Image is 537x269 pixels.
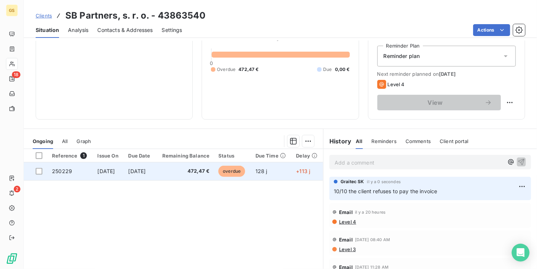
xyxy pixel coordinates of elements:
span: 10/10 the client refuses to pay the invoice [334,188,437,194]
span: 250229 [52,168,72,174]
span: Due [323,66,332,73]
span: 1 [80,152,87,159]
span: 128 j [256,168,267,174]
span: [DATE] [98,168,115,174]
div: Remaining Balance [160,153,210,159]
span: Clients [36,13,52,19]
span: [DATE] 08:40 AM [355,237,390,242]
span: 0 [210,60,213,66]
span: Analysis [68,26,88,34]
div: Status [218,153,246,159]
button: View [377,95,501,110]
span: Graitec SK [341,178,364,185]
span: 2 [14,186,20,192]
span: Level 4 [338,219,356,225]
span: Next reminder planned on [377,71,516,77]
div: Due Time [256,153,287,159]
span: 472,47 € [160,168,210,175]
span: Overdue [217,66,235,73]
span: Level 4 [388,81,405,87]
h6: History [323,137,351,146]
div: Delay [296,153,319,159]
span: All [356,138,362,144]
div: Open Intercom Messenger [512,244,530,262]
div: GS [6,4,18,16]
span: Email [339,209,353,215]
h3: SB Partners, s. r. o. - 43863540 [65,9,205,22]
span: Comments [406,138,431,144]
span: [DATE] [128,168,146,174]
img: Logo LeanPay [6,253,18,265]
span: Client portal [440,138,468,144]
div: Issue On [98,153,120,159]
span: Graph [77,138,91,144]
span: 472,47 € [238,66,258,73]
span: Situation [36,26,59,34]
span: 0,00 € [335,66,350,73]
span: Email [339,237,353,243]
a: Clients [36,12,52,19]
span: +113 j [296,168,310,174]
span: il y a 0 secondes [367,179,401,184]
div: Due Date [128,153,152,159]
span: 18 [12,71,20,78]
span: Settings [162,26,182,34]
div: Reference [52,152,88,159]
button: Actions [473,24,510,36]
span: il y a 20 heures [355,210,385,214]
span: Level 3 [338,246,356,252]
span: All [62,138,68,144]
span: [DATE] [439,71,456,77]
span: Ongoing [33,138,53,144]
span: Reminder plan [384,52,420,60]
span: Contacts & Addresses [98,26,153,34]
span: overdue [218,166,245,177]
span: View [386,100,485,106]
span: Reminders [372,138,397,144]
